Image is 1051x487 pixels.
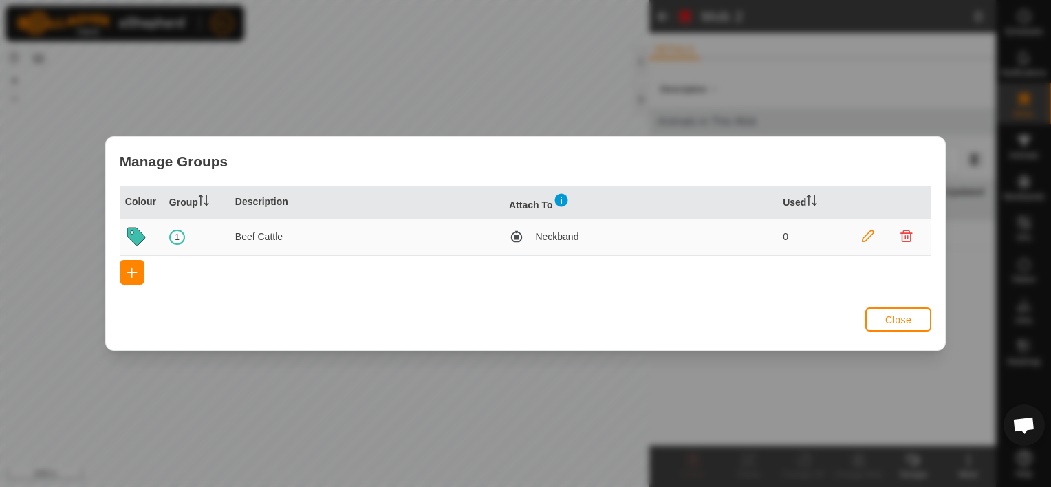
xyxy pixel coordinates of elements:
p-celleditor: 0 [783,231,788,242]
th: Group [164,186,230,219]
span: Neckband [535,230,578,244]
th: Colour [120,186,164,219]
span: Close [885,314,911,325]
img: information [553,192,570,208]
div: Open chat [1004,404,1045,446]
p-celleditor: Beef Cattle [235,231,283,242]
th: Description [230,186,503,219]
button: Close [865,307,931,332]
div: Manage Groups [106,137,945,186]
th: Attach To [503,186,777,219]
th: Used [777,186,843,219]
span: 1 [169,230,185,245]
